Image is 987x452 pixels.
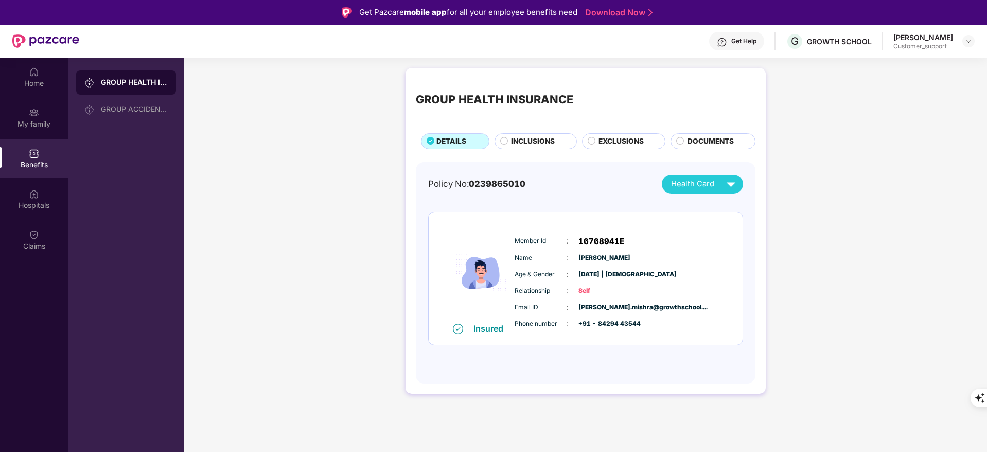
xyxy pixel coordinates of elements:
img: Logo [342,7,352,18]
span: : [566,252,568,264]
img: svg+xml;base64,PHN2ZyBpZD0iSGVscC0zMngzMiIgeG1sbnM9Imh0dHA6Ly93d3cudzMub3JnLzIwMDAvc3ZnIiB3aWR0aD... [717,37,727,47]
img: svg+xml;base64,PHN2ZyB4bWxucz0iaHR0cDovL3d3dy53My5vcmcvMjAwMC9zdmciIHZpZXdCb3g9IjAgMCAyNCAyNCIgd2... [722,175,740,193]
button: Health Card [662,175,743,194]
div: GROUP HEALTH INSURANCE [101,77,168,88]
img: svg+xml;base64,PHN2ZyBpZD0iSG9tZSIgeG1sbnM9Imh0dHA6Ly93d3cudzMub3JnLzIwMDAvc3ZnIiB3aWR0aD0iMjAiIG... [29,67,39,77]
span: 0239865010 [469,179,525,189]
div: Customer_support [893,42,953,50]
img: svg+xml;base64,PHN2ZyB3aWR0aD0iMjAiIGhlaWdodD0iMjAiIHZpZXdCb3g9IjAgMCAyMCAyMCIgZmlsbD0ibm9uZSIgeG... [29,108,39,118]
span: INCLUSIONS [511,136,555,147]
span: Email ID [515,303,566,312]
span: DOCUMENTS [688,136,734,147]
div: [PERSON_NAME] [893,32,953,42]
span: DETAILS [436,136,466,147]
span: +91 - 84294 43544 [578,319,630,329]
span: Member Id [515,236,566,246]
span: [PERSON_NAME] [578,253,630,263]
img: Stroke [648,7,653,18]
span: [PERSON_NAME].mishra@growthschool.... [578,303,630,312]
div: GROWTH SCHOOL [807,37,872,46]
img: svg+xml;base64,PHN2ZyBpZD0iQmVuZWZpdHMiIHhtbG5zPSJodHRwOi8vd3d3LnczLm9yZy8yMDAwL3N2ZyIgd2lkdGg9Ij... [29,148,39,159]
span: EXCLUSIONS [598,136,644,147]
div: Get Help [731,37,756,45]
img: svg+xml;base64,PHN2ZyBpZD0iSG9zcGl0YWxzIiB4bWxucz0iaHR0cDovL3d3dy53My5vcmcvMjAwMC9zdmciIHdpZHRoPS... [29,189,39,199]
span: : [566,269,568,280]
span: Health Card [671,178,714,190]
span: : [566,318,568,329]
div: GROUP ACCIDENTAL INSURANCE [101,105,168,113]
span: : [566,235,568,247]
div: Policy No: [428,177,525,190]
span: 16768941E [578,235,624,248]
div: GROUP HEALTH INSURANCE [416,91,573,108]
a: Download Now [585,7,649,18]
img: svg+xml;base64,PHN2ZyB3aWR0aD0iMjAiIGhlaWdodD0iMjAiIHZpZXdCb3g9IjAgMCAyMCAyMCIgZmlsbD0ibm9uZSIgeG... [84,105,95,115]
img: svg+xml;base64,PHN2ZyBpZD0iQ2xhaW0iIHhtbG5zPSJodHRwOi8vd3d3LnczLm9yZy8yMDAwL3N2ZyIgd2lkdGg9IjIwIi... [29,230,39,240]
span: Age & Gender [515,270,566,280]
span: Self [578,286,630,296]
span: [DATE] | [DEMOGRAPHIC_DATA] [578,270,630,280]
span: : [566,302,568,313]
span: Phone number [515,319,566,329]
img: svg+xml;base64,PHN2ZyBpZD0iRHJvcGRvd24tMzJ4MzIiIHhtbG5zPSJodHRwOi8vd3d3LnczLm9yZy8yMDAwL3N2ZyIgd2... [964,37,973,45]
img: New Pazcare Logo [12,34,79,48]
div: Insured [473,323,509,334]
span: : [566,285,568,297]
img: icon [450,223,512,323]
img: svg+xml;base64,PHN2ZyB3aWR0aD0iMjAiIGhlaWdodD0iMjAiIHZpZXdCb3g9IjAgMCAyMCAyMCIgZmlsbD0ibm9uZSIgeG... [84,78,95,88]
div: Get Pazcare for all your employee benefits need [359,6,577,19]
span: Name [515,253,566,263]
span: G [791,35,799,47]
span: Relationship [515,286,566,296]
strong: mobile app [404,7,447,17]
img: svg+xml;base64,PHN2ZyB4bWxucz0iaHR0cDovL3d3dy53My5vcmcvMjAwMC9zdmciIHdpZHRoPSIxNiIgaGVpZ2h0PSIxNi... [453,324,463,334]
